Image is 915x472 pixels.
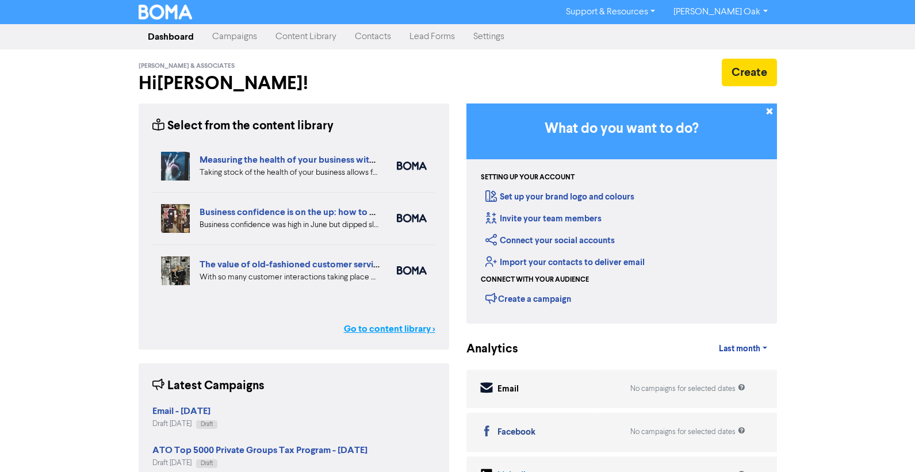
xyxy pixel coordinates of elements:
[710,337,776,360] a: Last month
[857,417,915,472] iframe: Chat Widget
[719,344,760,354] span: Last month
[152,446,367,455] a: ATO Top 5000 Private Groups Tax Program - [DATE]
[344,322,435,336] a: Go to content library >
[139,62,235,70] span: [PERSON_NAME] & Associates
[152,407,210,416] a: Email - [DATE]
[485,191,634,202] a: Set up your brand logo and colours
[400,25,464,48] a: Lead Forms
[152,377,265,395] div: Latest Campaigns
[203,25,266,48] a: Campaigns
[201,461,213,466] span: Draft
[481,172,575,183] div: Setting up your account
[139,25,203,48] a: Dashboard
[485,257,645,268] a: Import your contacts to deliver email
[630,383,745,394] div: No campaigns for selected dates
[152,444,367,456] strong: ATO Top 5000 Private Groups Tax Program - [DATE]
[346,25,400,48] a: Contacts
[152,419,217,429] div: Draft [DATE]
[139,5,193,20] img: BOMA Logo
[200,167,380,179] div: Taking stock of the health of your business allows for more effective planning, early warning abo...
[466,340,504,358] div: Analytics
[557,3,664,21] a: Support & Resources
[722,59,777,86] button: Create
[200,206,487,218] a: Business confidence is on the up: how to overcome the big challenges
[152,458,367,469] div: Draft [DATE]
[397,214,427,222] img: boma
[266,25,346,48] a: Content Library
[200,271,380,283] div: With so many customer interactions taking place online, your online customer service has to be fi...
[485,235,615,246] a: Connect your social accounts
[630,427,745,438] div: No campaigns for selected dates
[200,259,469,270] a: The value of old-fashioned customer service: getting data insights
[497,383,519,396] div: Email
[200,219,380,231] div: Business confidence was high in June but dipped slightly in August in the latest SMB Business Ins...
[485,290,571,307] div: Create a campaign
[397,162,427,170] img: boma_accounting
[664,3,776,21] a: [PERSON_NAME] Oak
[139,72,449,94] h2: Hi [PERSON_NAME] !
[201,421,213,427] span: Draft
[152,117,334,135] div: Select from the content library
[152,405,210,417] strong: Email - [DATE]
[466,103,777,324] div: Getting Started in BOMA
[464,25,514,48] a: Settings
[200,154,437,166] a: Measuring the health of your business with ratio measures
[485,213,602,224] a: Invite your team members
[497,426,535,439] div: Facebook
[397,266,427,275] img: boma
[481,275,589,285] div: Connect with your audience
[484,121,760,137] h3: What do you want to do?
